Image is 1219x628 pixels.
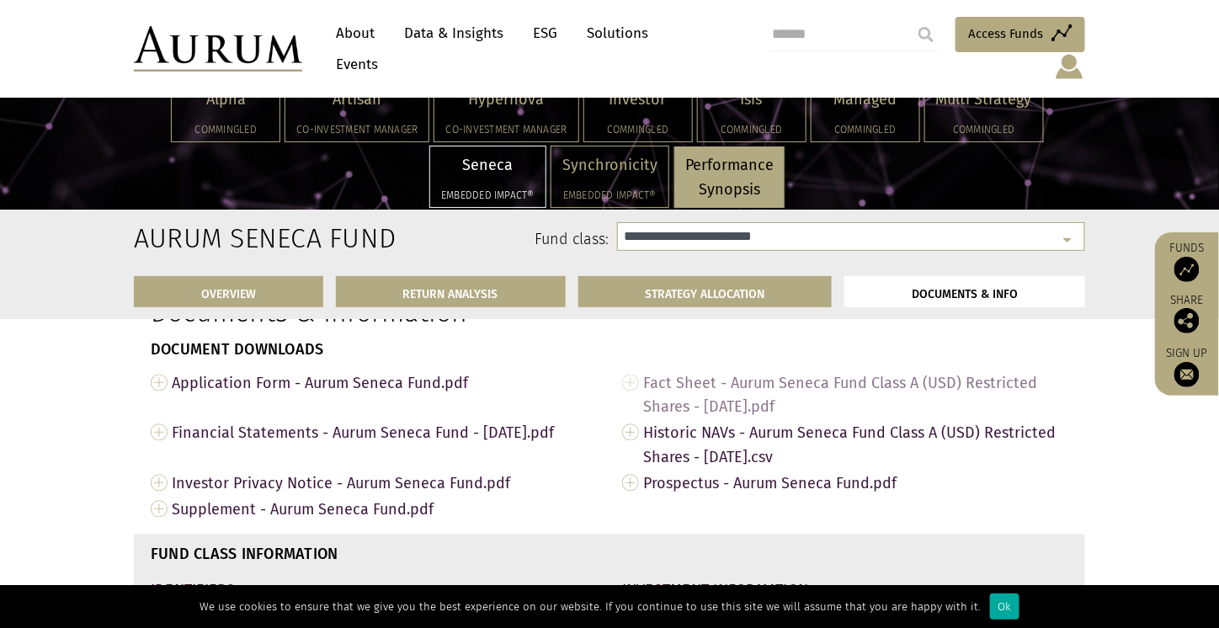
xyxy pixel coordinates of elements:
[183,88,269,112] p: Alpha
[327,49,378,80] a: Events
[1163,241,1211,282] a: Funds
[909,18,943,51] input: Submit
[595,88,681,112] p: Investor
[822,125,908,135] h5: Commingled
[445,125,567,135] h5: Co-investment Manager
[327,18,383,49] a: About
[441,190,535,200] h5: Embedded Impact®
[578,276,833,307] a: STRATEGY ALLOCATION
[134,276,323,307] a: OVERVIEW
[709,125,795,135] h5: Commingled
[172,497,597,523] span: Supplement - Aurum Seneca Fund.pdf
[441,153,535,178] p: Seneca
[622,583,1068,599] h4: INVESTMENT INFORMATION
[562,190,657,200] h5: Embedded Impact®
[172,370,597,396] span: Application Form - Aurum Seneca Fund.pdf
[524,18,566,49] a: ESG
[296,125,418,135] h5: Co-investment Manager
[709,88,795,112] p: Isis
[968,24,1043,44] span: Access Funds
[1163,295,1211,333] div: Share
[445,88,567,112] p: Hypernova
[936,88,1032,112] p: Multi Strategy
[822,88,908,112] p: Managed
[1174,362,1200,387] img: Sign up to our newsletter
[151,341,324,359] strong: DOCUMENT DOWNLOADS
[134,222,271,254] h2: Aurum Seneca Fund
[296,229,609,251] label: Fund class:
[990,593,1019,620] div: Ok
[643,370,1068,421] span: Fact Sheet - Aurum Seneca Fund Class A (USD) Restricted Shares - [DATE].pdf
[643,420,1068,471] span: Historic NAVs - Aurum Seneca Fund Class A (USD) Restricted Shares - [DATE].csv
[172,471,597,497] span: Investor Privacy Notice - Aurum Seneca Fund.pdf
[1163,346,1211,387] a: Sign up
[172,420,597,446] span: Financial Statements - Aurum Seneca Fund - [DATE].pdf
[151,546,338,564] strong: FUND CLASS INFORMATION
[685,153,774,202] p: Performance Synopsis
[1174,257,1200,282] img: Access Funds
[134,26,302,72] img: Aurum
[595,125,681,135] h5: Commingled
[336,276,566,307] a: RETURN ANALYSIS
[296,88,418,112] p: Artisan
[151,583,597,599] h4: IDENTIFIERS
[1174,308,1200,333] img: Share this post
[643,471,1068,497] span: Prospectus - Aurum Seneca Fund.pdf
[956,17,1085,52] a: Access Funds
[562,153,657,178] p: Synchronicity
[578,18,657,49] a: Solutions
[396,18,512,49] a: Data & Insights
[1054,52,1085,81] img: account-icon.svg
[183,125,269,135] h5: Commingled
[936,125,1032,135] h5: Commingled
